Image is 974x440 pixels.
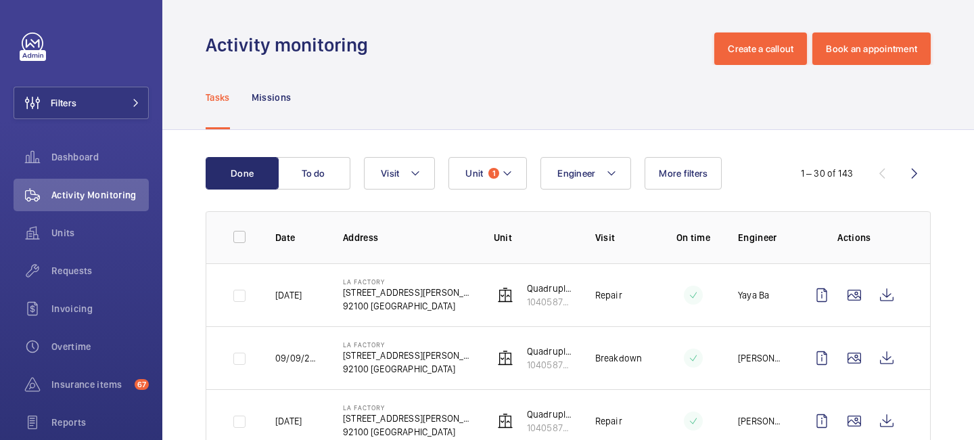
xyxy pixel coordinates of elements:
p: La Factory [343,340,472,349]
p: Address [343,231,472,244]
button: Unit1 [448,157,527,190]
p: 10405877-2 [527,421,574,435]
p: Repair [595,288,622,302]
span: Invoicing [51,302,149,315]
p: [PERSON_NAME] [738,351,784,365]
p: Quadruplex 2 [527,282,574,295]
p: Unit [494,231,574,244]
button: Done [206,157,279,190]
p: Tasks [206,91,230,104]
p: Quadruplex 2 [527,408,574,421]
img: elevator.svg [497,287,513,303]
p: 92100 [GEOGRAPHIC_DATA] [343,299,472,313]
p: [STREET_ADDRESS][PERSON_NAME] [343,286,472,299]
p: La Factory [343,278,472,286]
button: More filters [645,157,722,190]
p: Yaya Ba [738,288,769,302]
span: 67 [135,379,149,390]
h1: Activity monitoring [206,32,376,58]
p: Quadruplex 2 [527,345,574,358]
img: elevator.svg [497,350,513,366]
p: 10405877-2 [527,358,574,372]
p: [PERSON_NAME] [738,414,784,428]
p: [STREET_ADDRESS][PERSON_NAME] [343,349,472,362]
button: Engineer [540,157,631,190]
p: Engineer [738,231,784,244]
span: Requests [51,264,149,278]
p: [DATE] [275,288,302,302]
p: Missions [252,91,292,104]
p: Date [275,231,321,244]
span: Visit [381,168,399,179]
span: Unit [465,168,483,179]
p: [DATE] [275,414,302,428]
img: elevator.svg [497,413,513,429]
button: Create a callout [714,32,807,65]
span: Insurance items [51,378,129,391]
p: 09/09/2025 [275,351,321,365]
span: Filters [51,96,76,110]
span: Units [51,226,149,240]
p: Breakdown [595,351,643,365]
div: 1 – 30 of 143 [801,167,853,180]
button: Visit [364,157,435,190]
p: [STREET_ADDRESS][PERSON_NAME] [343,412,472,425]
p: 92100 [GEOGRAPHIC_DATA] [343,425,472,439]
span: Reports [51,416,149,429]
button: To do [277,157,350,190]
span: Activity Monitoring [51,188,149,202]
p: Visit [595,231,649,244]
span: 1 [488,168,499,179]
button: Book an appointment [812,32,931,65]
p: Actions [806,231,903,244]
span: Dashboard [51,150,149,164]
p: 10405877-2 [527,295,574,309]
span: Overtime [51,340,149,353]
span: More filters [659,168,708,179]
span: Engineer [557,168,595,179]
p: On time [670,231,716,244]
p: Repair [595,414,622,428]
p: La Factory [343,403,472,412]
button: Filters [14,87,149,119]
p: 92100 [GEOGRAPHIC_DATA] [343,362,472,376]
